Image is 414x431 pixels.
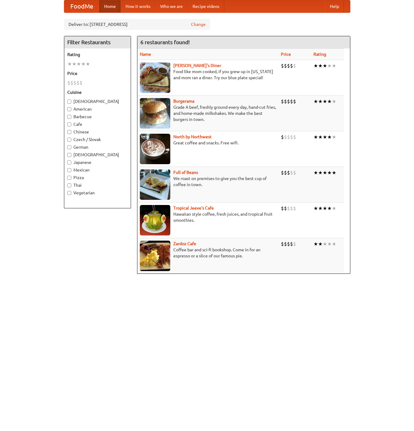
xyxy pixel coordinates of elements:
[64,0,99,12] a: FoodMe
[327,205,332,212] li: ★
[281,134,284,140] li: $
[323,205,327,212] li: ★
[327,241,332,247] li: ★
[67,183,71,187] input: Thai
[332,98,336,105] li: ★
[67,161,71,164] input: Japanese
[281,205,284,212] li: $
[281,169,284,176] li: $
[318,62,323,69] li: ★
[67,121,128,127] label: Cafe
[140,62,170,93] img: sallys.jpg
[140,104,276,122] p: Grade A beef, freshly ground every day, hand-cut fries, and home-made milkshakes. We make the bes...
[318,241,323,247] li: ★
[67,182,128,188] label: Thai
[140,98,170,129] img: burgerama.jpg
[67,79,70,86] li: $
[287,205,290,212] li: $
[140,69,276,81] p: Food like mom cooked, if you grew up in [US_STATE] and mom ran a diner. Try our blue plate special!
[140,39,190,45] ng-pluralize: 6 restaurants found!
[140,134,170,164] img: north.jpg
[67,114,128,120] label: Barbecue
[284,169,287,176] li: $
[293,241,296,247] li: $
[140,247,276,259] p: Coffee bar and sci-fi bookshop. Come in for an espresso or a slice of our famous pie.
[323,62,327,69] li: ★
[67,152,128,158] label: [DEMOGRAPHIC_DATA]
[67,106,128,112] label: American
[67,115,71,119] input: Barbecue
[67,144,128,150] label: German
[290,205,293,212] li: $
[67,61,72,67] li: ★
[287,134,290,140] li: $
[76,61,81,67] li: ★
[290,134,293,140] li: $
[191,21,206,27] a: Change
[80,79,83,86] li: $
[284,98,287,105] li: $
[67,122,71,126] input: Cafe
[318,205,323,212] li: ★
[81,61,86,67] li: ★
[67,51,128,58] h5: Rating
[155,0,188,12] a: Who we are
[67,159,128,165] label: Japanese
[293,62,296,69] li: $
[313,98,318,105] li: ★
[173,206,214,210] a: Tropical Jeeve's Cafe
[290,169,293,176] li: $
[72,61,76,67] li: ★
[284,205,287,212] li: $
[332,241,336,247] li: ★
[173,134,212,139] a: North by Northwest
[140,169,170,200] img: beans.jpg
[140,205,170,235] img: jeeves.jpg
[318,169,323,176] li: ★
[318,134,323,140] li: ★
[76,79,80,86] li: $
[173,99,194,104] a: Burgerama
[284,62,287,69] li: $
[67,176,71,180] input: Pizza
[173,170,198,175] b: Full of Beans
[67,138,71,142] input: Czech / Slovak
[318,98,323,105] li: ★
[121,0,155,12] a: How it works
[313,205,318,212] li: ★
[313,62,318,69] li: ★
[67,100,71,104] input: [DEMOGRAPHIC_DATA]
[140,175,276,188] p: We roast on premises to give you the best cup of coffee in town.
[140,52,151,57] a: Name
[67,191,71,195] input: Vegetarian
[67,153,71,157] input: [DEMOGRAPHIC_DATA]
[67,167,128,173] label: Mexican
[327,62,332,69] li: ★
[323,241,327,247] li: ★
[67,98,128,104] label: [DEMOGRAPHIC_DATA]
[332,205,336,212] li: ★
[323,134,327,140] li: ★
[293,169,296,176] li: $
[287,98,290,105] li: $
[325,0,344,12] a: Help
[67,70,128,76] h5: Price
[67,190,128,196] label: Vegetarian
[313,134,318,140] li: ★
[67,129,128,135] label: Chinese
[173,241,196,246] a: Zardoz Cafe
[323,169,327,176] li: ★
[64,36,131,48] h4: Filter Restaurants
[281,62,284,69] li: $
[67,168,71,172] input: Mexican
[290,62,293,69] li: $
[313,241,318,247] li: ★
[332,169,336,176] li: ★
[332,134,336,140] li: ★
[290,241,293,247] li: $
[327,98,332,105] li: ★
